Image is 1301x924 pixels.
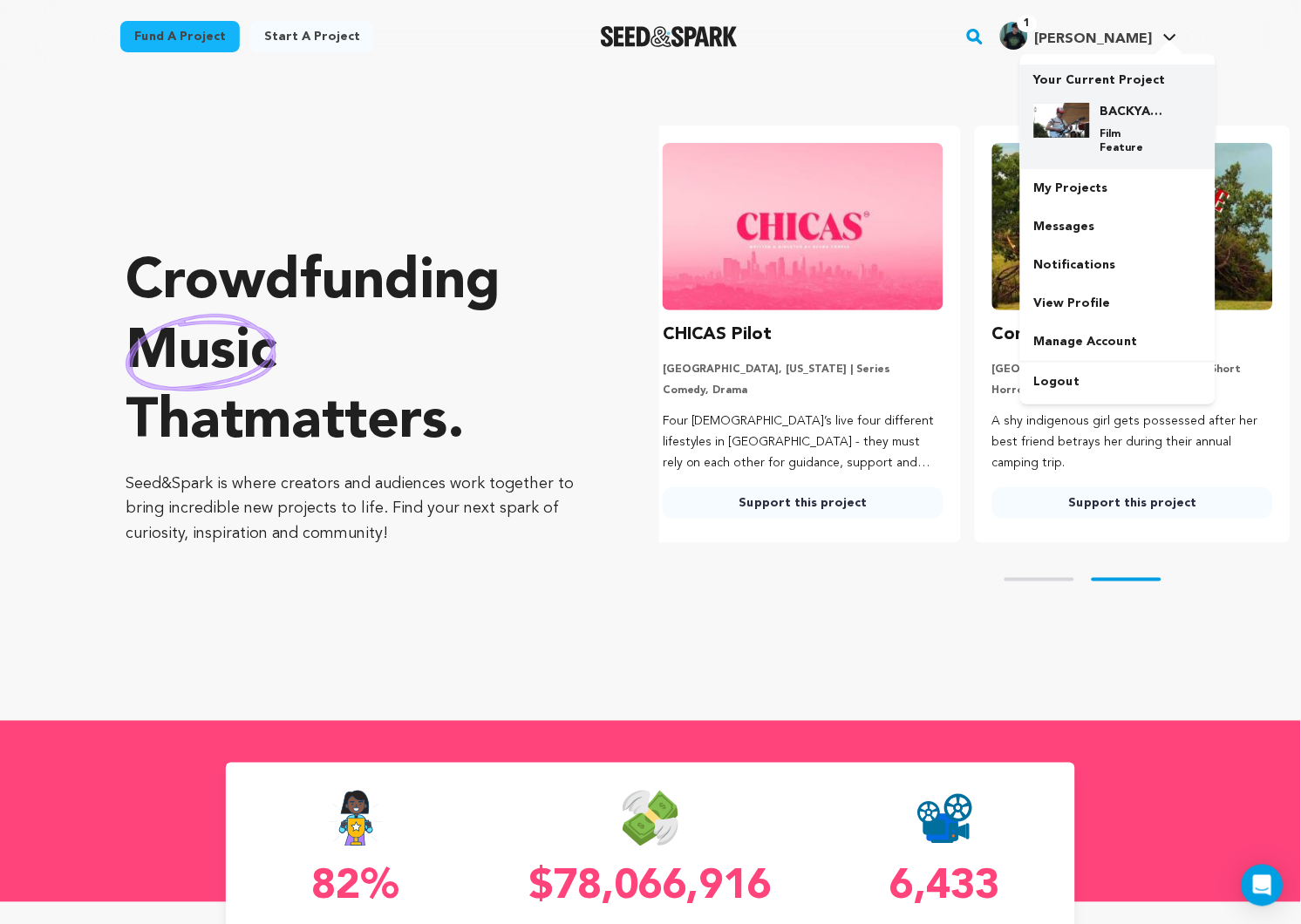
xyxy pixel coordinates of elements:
[601,26,738,47] img: Seed&Spark Logo Dark Mode
[1020,169,1216,207] a: My Projects
[1100,127,1163,155] p: Film Feature
[992,411,1273,473] p: A shy indigenous girl gets possessed after her best friend betrays her during their annual campin...
[1035,32,1153,46] span: [PERSON_NAME]
[663,487,943,519] a: Support this project
[1242,865,1284,907] div: Open Intercom Messenger
[663,143,943,310] img: CHICAS Pilot image
[1020,323,1216,361] a: Manage Account
[992,363,1273,377] p: [GEOGRAPHIC_DATA], [US_STATE] | Film Short
[663,321,773,349] h3: CHICAS Pilot
[1020,207,1216,246] a: Messages
[623,791,678,846] img: Seed&Spark Money Raised Icon
[1018,15,1038,32] span: 1
[1020,246,1216,284] a: Notifications
[917,791,973,846] img: Seed&Spark Projects Created Icon
[243,395,447,451] span: matters
[1020,284,1216,323] a: View Profile
[663,384,943,397] p: Comedy, Drama
[663,411,943,473] p: Four [DEMOGRAPHIC_DATA]’s live four different lifestyles in [GEOGRAPHIC_DATA] - they must rely on...
[120,21,240,52] a: Fund a project
[126,314,276,391] img: hand sketched image
[815,867,1075,909] p: 6,433
[1100,103,1163,120] h4: BACKYARDS: LA's Gen Z Music Scene
[663,363,943,377] p: [GEOGRAPHIC_DATA], [US_STATE] | Series
[992,321,1127,349] h3: Coming of Rage
[250,21,374,52] a: Start a project
[992,384,1273,397] p: Horror, Nature
[1000,22,1028,50] img: 8d89282d85feb369.png
[1034,65,1202,169] a: Your Current Project BACKYARDS: LA's Gen Z Music Scene Film Feature
[126,472,589,547] p: Seed&Spark is where creators and audiences work together to bring incredible new projects to life...
[1020,363,1216,401] a: Logout
[997,18,1181,55] span: Paul C.'s Profile
[126,248,589,458] p: Crowdfunding that .
[601,26,738,47] a: Seed&Spark Homepage
[992,487,1273,519] a: Support this project
[329,791,383,846] img: Seed&Spark Success Rate Icon
[226,867,486,909] p: 82%
[1000,22,1153,50] div: Paul C.'s Profile
[1034,103,1090,138] img: d6df2fdec47a29e0.jpg
[1034,65,1202,89] p: Your Current Project
[992,143,1273,310] img: Coming of Rage image
[997,18,1181,50] a: Paul C.'s Profile
[521,867,780,909] p: $78,066,916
